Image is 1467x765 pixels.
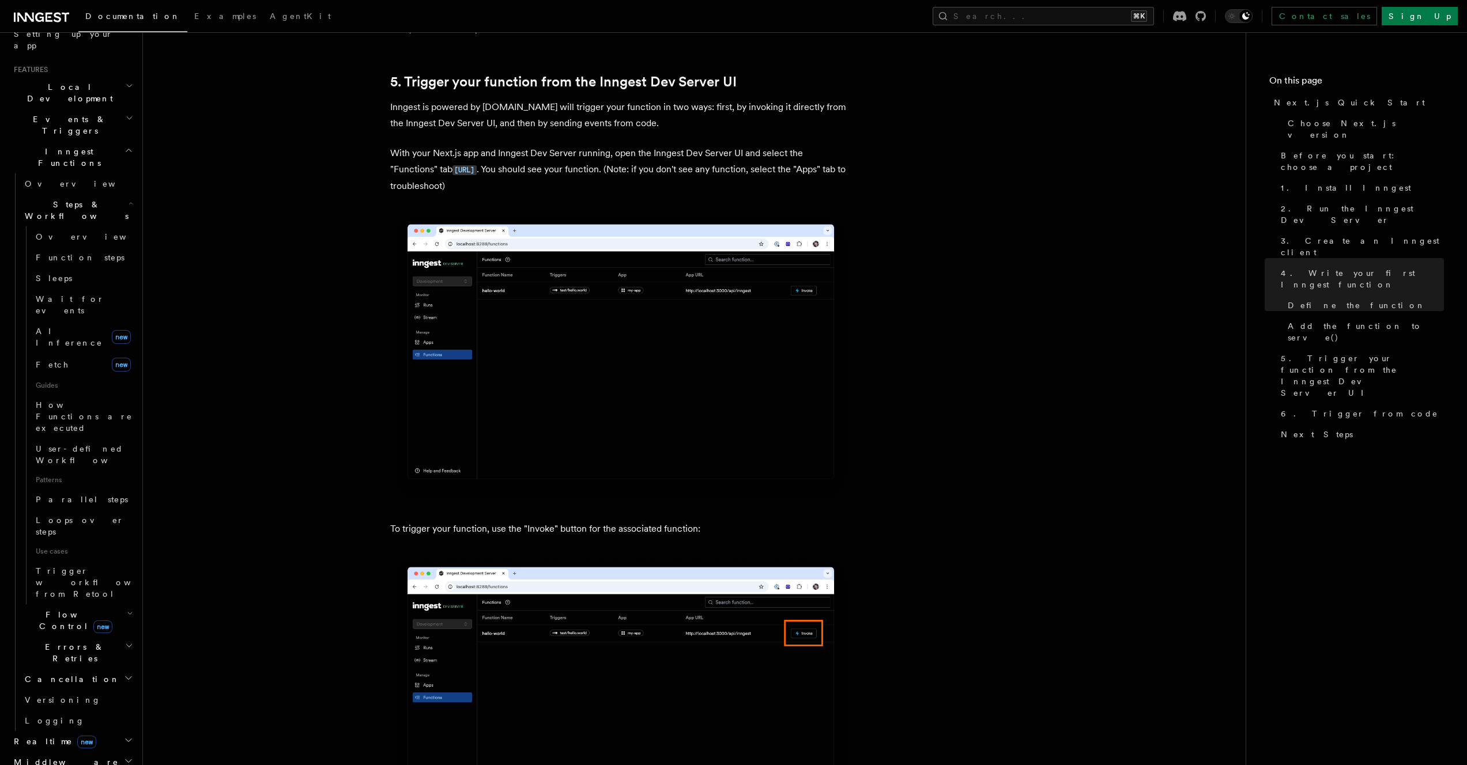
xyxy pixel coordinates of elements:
[1281,182,1411,194] span: 1. Install Inngest
[1276,263,1444,295] a: 4. Write your first Inngest function
[31,438,135,471] a: User-defined Workflows
[20,710,135,731] a: Logging
[1288,118,1444,141] span: Choose Next.js version
[20,641,125,664] span: Errors & Retries
[31,268,135,289] a: Sleeps
[390,99,851,131] p: Inngest is powered by [DOMAIN_NAME] will trigger your function in two ways: first, by invoking it...
[36,253,125,262] span: Function steps
[9,146,125,169] span: Inngest Functions
[452,165,477,175] code: [URL]
[1281,353,1444,399] span: 5. Trigger your function from the Inngest Dev Server UI
[9,173,135,731] div: Inngest Functions
[1281,267,1444,290] span: 4. Write your first Inngest function
[9,77,135,109] button: Local Development
[9,113,126,137] span: Events & Triggers
[390,74,737,90] a: 5. Trigger your function from the Inngest Dev Server UI
[31,561,135,604] a: Trigger workflows from Retool
[263,3,338,31] a: AgentKit
[1276,145,1444,177] a: Before you start: choose a project
[9,109,135,141] button: Events & Triggers
[1283,113,1444,145] a: Choose Next.js version
[31,353,135,376] a: Fetchnew
[390,213,851,502] img: Inngest Dev Server web interface's functions tab with functions listed
[77,736,96,748] span: new
[9,141,135,173] button: Inngest Functions
[1281,150,1444,173] span: Before you start: choose a project
[1276,230,1444,263] a: 3. Create an Inngest client
[20,199,129,222] span: Steps & Workflows
[1281,235,1444,258] span: 3. Create an Inngest client
[1276,198,1444,230] a: 2. Run the Inngest Dev Server
[25,695,101,705] span: Versioning
[933,7,1154,25] button: Search...⌘K
[36,274,72,283] span: Sleeps
[9,65,48,74] span: Features
[31,471,135,489] span: Patterns
[390,521,851,537] p: To trigger your function, use the "Invoke" button for the associated function:
[20,609,127,632] span: Flow Control
[1272,7,1377,25] a: Contact sales
[20,637,135,669] button: Errors & Retries
[36,444,139,465] span: User-defined Workflows
[31,376,135,395] span: Guides
[20,226,135,604] div: Steps & Workflows
[1276,403,1444,424] a: 6. Trigger from code
[452,164,477,175] a: [URL]
[31,489,135,510] a: Parallel steps
[20,194,135,226] button: Steps & Workflows
[112,358,131,372] span: new
[36,232,154,241] span: Overview
[25,179,144,188] span: Overview
[1276,424,1444,445] a: Next Steps
[1276,177,1444,198] a: 1. Install Inngest
[36,400,133,433] span: How Functions are executed
[1276,348,1444,403] a: 5. Trigger your function from the Inngest Dev Server UI
[112,330,131,344] span: new
[25,716,85,725] span: Logging
[20,173,135,194] a: Overview
[1281,203,1444,226] span: 2. Run the Inngest Dev Server
[1382,7,1458,25] a: Sign Up
[1288,300,1425,311] span: Define the function
[1288,320,1444,343] span: Add the function to serve()
[36,360,69,369] span: Fetch
[1281,429,1353,440] span: Next Steps
[390,145,851,194] p: With your Next.js app and Inngest Dev Server running, open the Inngest Dev Server UI and select t...
[9,736,96,747] span: Realtime
[1283,316,1444,348] a: Add the function to serve()
[31,247,135,268] a: Function steps
[20,690,135,710] a: Versioning
[36,327,103,347] span: AI Inference
[1225,9,1253,23] button: Toggle dark mode
[187,3,263,31] a: Examples
[31,510,135,542] a: Loops over steps
[1131,10,1147,22] kbd: ⌘K
[36,516,124,536] span: Loops over steps
[194,12,256,21] span: Examples
[20,673,120,685] span: Cancellation
[31,321,135,353] a: AI Inferencenew
[9,731,135,752] button: Realtimenew
[9,81,126,104] span: Local Development
[36,566,163,599] span: Trigger workflows from Retool
[1283,295,1444,316] a: Define the function
[1269,92,1444,113] a: Next.js Quick Start
[1281,408,1438,419] span: 6. Trigger from code
[270,12,331,21] span: AgentKit
[1274,97,1425,108] span: Next.js Quick Start
[93,620,112,633] span: new
[31,289,135,321] a: Wait for events
[31,542,135,561] span: Use cases
[78,3,187,32] a: Documentation
[36,495,128,504] span: Parallel steps
[9,24,135,56] a: Setting up your app
[20,604,135,637] button: Flow Controlnew
[36,294,104,315] span: Wait for events
[31,226,135,247] a: Overview
[85,12,180,21] span: Documentation
[20,669,135,690] button: Cancellation
[31,395,135,438] a: How Functions are executed
[1269,74,1444,92] h4: On this page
